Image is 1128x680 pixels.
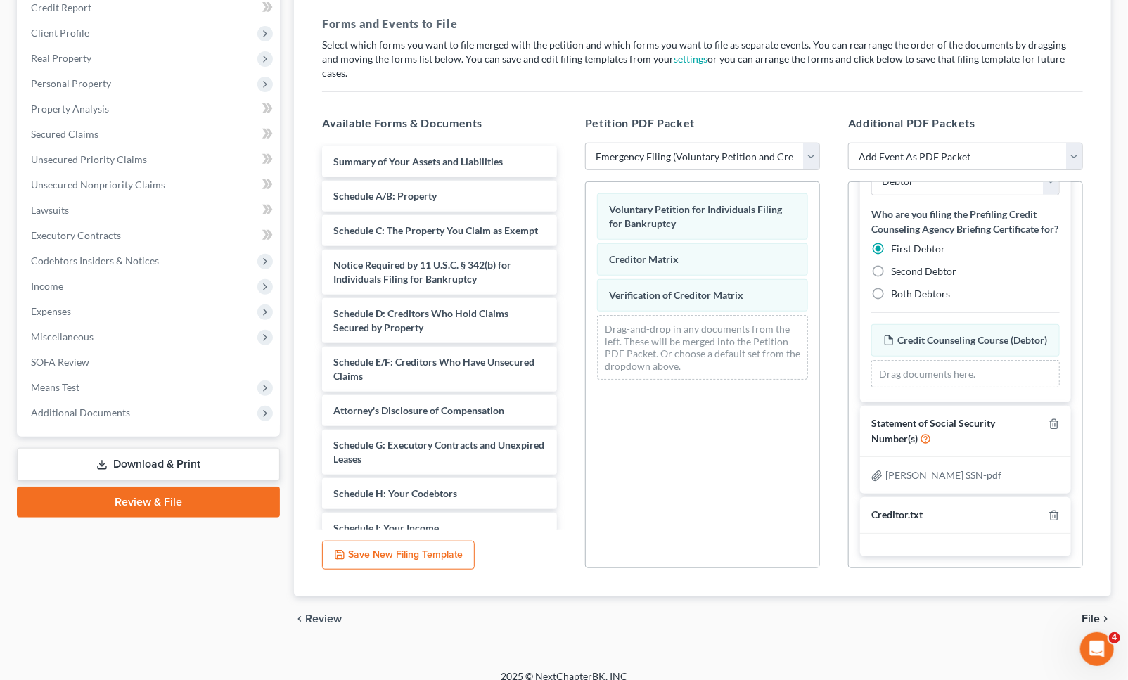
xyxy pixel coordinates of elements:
span: Miscellaneous [31,331,94,342]
label: Who are you filing the Prefiling Credit Counseling Agency Briefing Certificate for? [871,207,1060,236]
span: Schedule C: The Property You Claim as Exempt [333,224,538,236]
span: Both Debtors [891,288,950,300]
div: Creditor.txt [871,508,923,522]
h5: Available Forms & Documents [322,115,557,131]
iframe: Intercom live chat [1080,632,1114,666]
button: chevron_left Review [294,613,356,624]
a: SOFA Review [20,349,280,375]
span: Petition PDF Packet [585,116,695,129]
span: Codebtors Insiders & Notices [31,255,159,267]
a: Unsecured Nonpriority Claims [20,172,280,198]
span: [PERSON_NAME] SSN-pdf [885,469,1001,481]
span: Schedule G: Executory Contracts and Unexpired Leases [333,439,544,465]
span: File [1082,613,1100,624]
a: Executory Contracts [20,223,280,248]
span: Schedule E/F: Creditors Who Have Unsecured Claims [333,356,534,382]
span: Review [305,613,342,624]
span: Unsecured Nonpriority Claims [31,179,165,191]
span: Unsecured Priority Claims [31,153,147,165]
a: Review & File [17,487,280,518]
i: chevron_right [1100,613,1111,624]
h5: Additional PDF Packets [848,115,1083,131]
span: Executory Contracts [31,229,121,241]
span: Income [31,280,63,292]
span: Client Profile [31,27,89,39]
span: 4 [1109,632,1120,643]
a: Property Analysis [20,96,280,122]
span: Expenses [31,305,71,317]
span: Statement of Social Security Number(s) [871,417,995,444]
span: Verification of Creditor Matrix [609,289,743,301]
span: Summary of Your Assets and Liabilities [333,155,503,167]
a: Unsecured Priority Claims [20,147,280,172]
span: Lawsuits [31,204,69,216]
span: Schedule H: Your Codebtors [333,487,457,499]
span: Schedule A/B: Property [333,190,437,202]
span: Secured Claims [31,128,98,140]
a: Download & Print [17,448,280,481]
p: Select which forms you want to file merged with the petition and which forms you want to file as ... [322,38,1083,80]
i: chevron_left [294,613,305,624]
button: Save New Filing Template [322,541,475,570]
div: Drag documents here. [871,360,1060,388]
span: Second Debtor [891,265,956,277]
span: Schedule I: Your Income [333,522,439,534]
span: Credit Counseling Course (Debtor) [897,334,1047,346]
a: Lawsuits [20,198,280,223]
span: Means Test [31,381,79,393]
span: Notice Required by 11 U.S.C. § 342(b) for Individuals Filing for Bankruptcy [333,259,511,285]
span: Property Analysis [31,103,109,115]
span: Real Property [31,52,91,64]
span: Additional Documents [31,406,130,418]
span: Schedule D: Creditors Who Hold Claims Secured by Property [333,307,508,333]
span: Attorney's Disclosure of Compensation [333,404,504,416]
a: settings [674,53,707,65]
span: First Debtor [891,243,945,255]
span: Personal Property [31,77,111,89]
a: Secured Claims [20,122,280,147]
span: Creditor Matrix [609,253,679,265]
div: Drag-and-drop in any documents from the left. These will be merged into the Petition PDF Packet. ... [597,315,808,380]
span: Voluntary Petition for Individuals Filing for Bankruptcy [609,203,782,229]
span: SOFA Review [31,356,89,368]
h5: Forms and Events to File [322,15,1083,32]
span: Credit Report [31,1,91,13]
